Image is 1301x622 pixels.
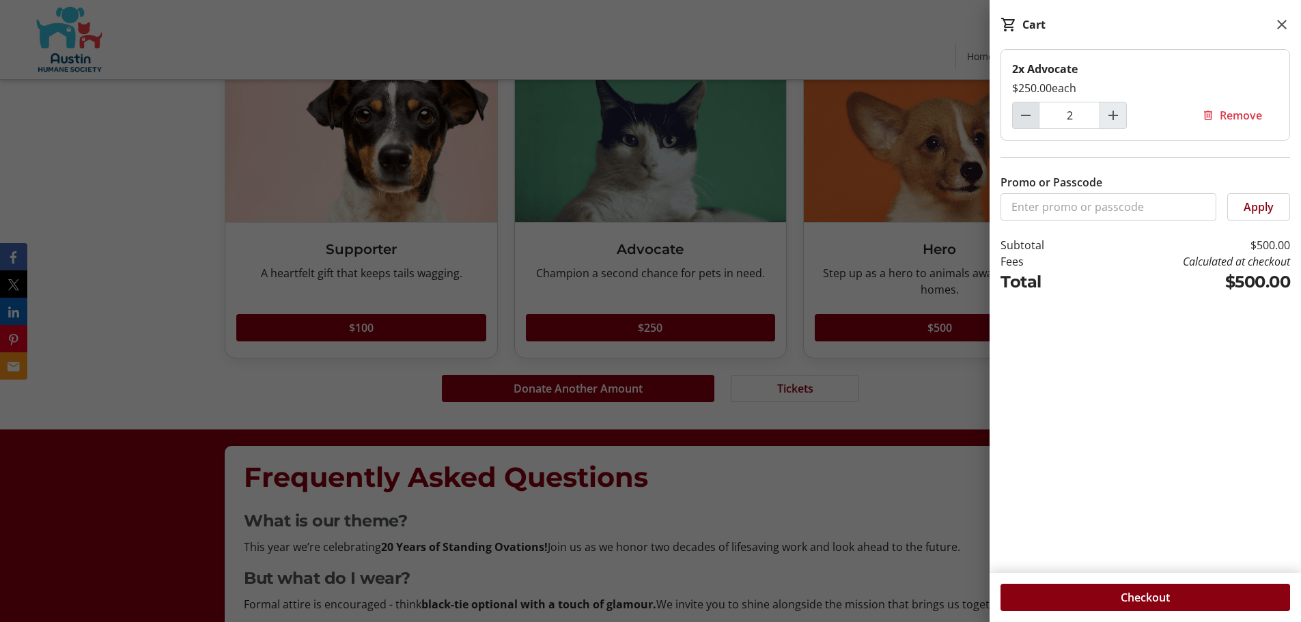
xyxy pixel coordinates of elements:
td: Total [1001,270,1085,294]
span: Apply [1244,199,1274,215]
button: Increment by one [1100,102,1126,128]
button: Apply [1227,193,1290,221]
button: Checkout [1001,584,1290,611]
td: Fees [1001,253,1085,270]
input: Enter promo or passcode [1001,193,1216,221]
td: $500.00 [1085,237,1290,253]
span: Remove [1220,107,1262,124]
td: $500.00 [1085,270,1290,294]
div: 2x Advocate [1012,61,1278,77]
label: Promo or Passcode [1001,174,1102,190]
td: Calculated at checkout [1085,253,1290,270]
div: $250.00 each [1012,80,1278,96]
div: Cart [1022,16,1046,33]
button: Remove [1186,102,1278,129]
td: Subtotal [1001,237,1085,253]
span: Checkout [1121,589,1170,606]
input: Advocate Quantity [1039,102,1100,129]
button: Decrement by one [1013,102,1039,128]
